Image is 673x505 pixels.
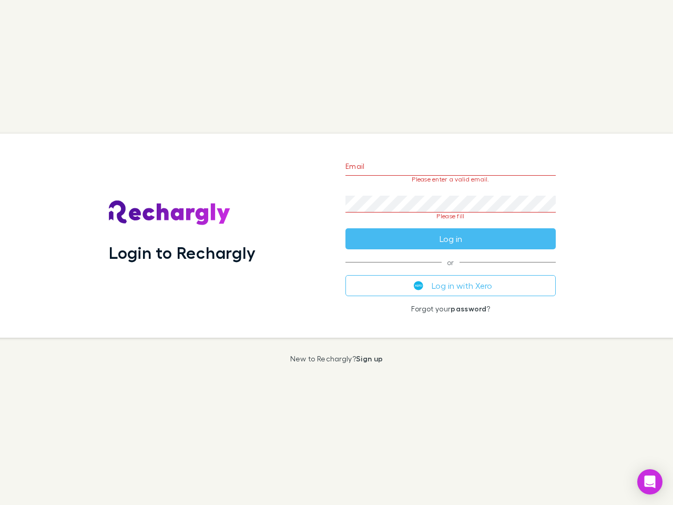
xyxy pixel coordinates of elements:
h1: Login to Rechargly [109,243,256,262]
a: Sign up [356,354,383,363]
p: Please fill [345,213,556,220]
a: password [451,304,486,313]
div: Open Intercom Messenger [637,469,662,494]
img: Xero's logo [414,281,423,290]
button: Log in with Xero [345,275,556,296]
p: New to Rechargly? [290,355,383,363]
button: Log in [345,228,556,249]
img: Rechargly's Logo [109,200,231,226]
p: Forgot your ? [345,305,556,313]
p: Please enter a valid email. [345,176,556,183]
